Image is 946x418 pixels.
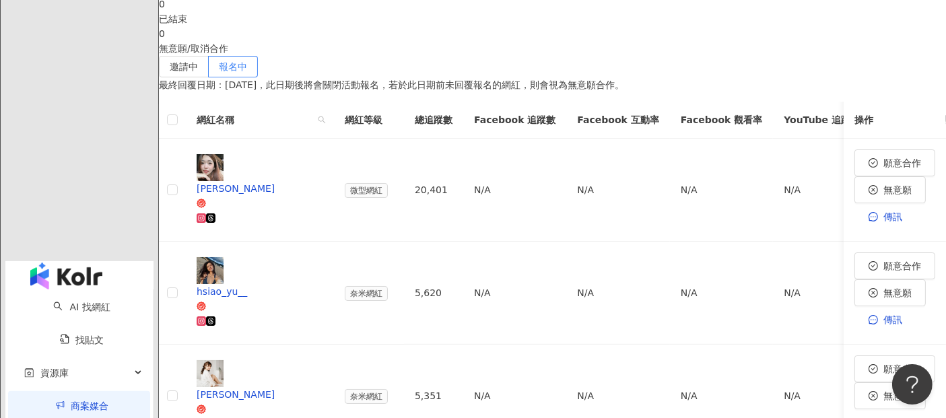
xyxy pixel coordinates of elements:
button: 無意願 [854,176,926,203]
span: 無意願 [883,287,912,298]
button: 願意合作 [854,252,935,279]
button: 無意願 [854,382,926,409]
img: logo [30,263,102,289]
span: 報名中 [219,61,247,72]
th: Facebook 觀看率 [670,102,773,139]
td: 5,620 [404,242,463,345]
div: 0 [159,26,946,41]
div: 已結束 [159,11,946,26]
button: 願意合作 [854,149,935,176]
th: 總追蹤數 [404,102,463,139]
span: close-circle [869,391,878,400]
td: N/A [773,139,871,242]
button: 無意願 [854,279,926,306]
iframe: Help Scout Beacon - Open [892,364,933,405]
td: N/A [463,139,566,242]
span: check-circle [869,261,878,271]
th: 網紅等級 [334,102,404,139]
button: 願意合作 [854,355,935,382]
td: N/A [463,242,566,345]
span: 資源庫 [40,358,69,388]
div: [PERSON_NAME] [197,387,323,402]
span: message [869,212,878,221]
span: 無意願 [883,390,912,401]
td: N/A [773,242,871,345]
a: 商案媒合 [55,400,109,411]
td: N/A [670,139,773,242]
span: 願意合作 [883,363,921,374]
img: KOL Avatar [197,360,224,387]
th: Facebook 追蹤數 [463,102,566,139]
button: 傳訊 [854,203,916,230]
span: 邀請中 [170,61,198,72]
p: 最終回覆日期：[DATE]，此日期後將會關閉活動報名，若於此日期前未回覆報名的網紅，則會視為無意願合作。 [159,77,946,92]
td: N/A [566,139,669,242]
span: 無意願 [883,184,912,195]
div: 無意願/取消合作 [159,41,946,56]
span: close-circle [869,288,878,298]
span: check-circle [869,364,878,374]
span: 傳訊 [883,314,902,325]
span: 傳訊 [883,211,902,222]
th: Facebook 互動率 [566,102,669,139]
span: check-circle [869,158,878,168]
span: 網紅名稱 [197,112,312,127]
div: [PERSON_NAME] [197,181,323,196]
a: searchAI 找網紅 [53,302,110,312]
span: 願意合作 [883,158,921,168]
th: YouTube 追蹤數 [773,102,871,139]
button: 傳訊 [854,306,916,333]
span: 微型網紅 [345,183,388,198]
img: KOL Avatar [197,257,224,284]
a: 找貼文 [60,335,104,345]
span: search [318,116,326,124]
td: 20,401 [404,139,463,242]
img: KOL Avatar [197,154,224,181]
div: hsiao_yu__ [197,284,323,299]
span: 奈米網紅 [345,286,388,301]
th: 操作 [844,102,946,139]
span: 奈米網紅 [345,389,388,404]
td: N/A [670,242,773,345]
span: search [315,110,329,130]
span: close-circle [869,185,878,195]
span: 願意合作 [883,260,921,271]
td: N/A [566,242,669,345]
span: message [869,315,878,324]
